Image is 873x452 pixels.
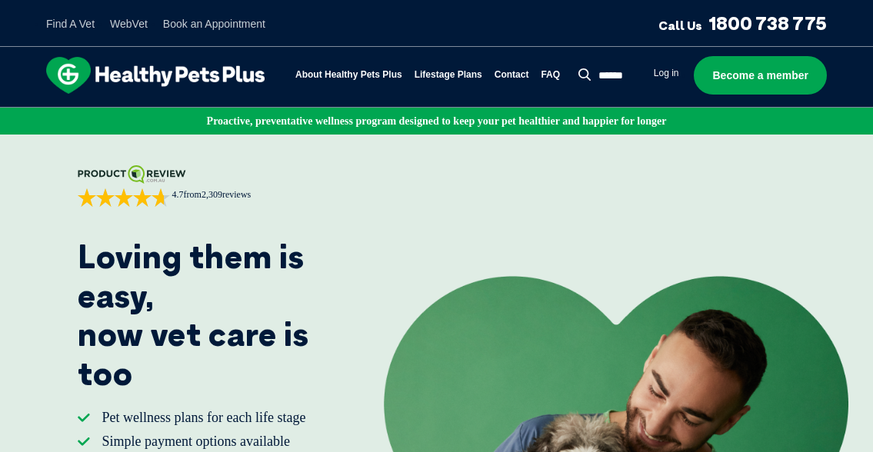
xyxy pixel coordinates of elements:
button: Search [571,67,591,82]
strong: 4.7 [172,188,186,200]
span: from [170,188,269,201]
a: Lifestage Plans [415,70,482,80]
span: Proactive, preventative wellness program designed to keep your pet healthier and happier for longer [207,115,667,127]
a: Log in [650,68,678,80]
a: Book an Appointment [178,17,304,31]
span: 2,309 reviews [209,188,269,200]
a: About Healthy Pets Plus [295,70,402,80]
img: hpp-logo [46,57,265,94]
a: Become a member [694,56,827,95]
div: 4.7 out of 5 stars [78,188,170,207]
a: Call Us1800 738 775 [658,12,827,35]
a: WebVet [119,17,163,31]
a: 4.7from2,309reviews [78,165,342,207]
a: Contact [495,70,529,80]
p: Loving them is easy, now vet care is too [78,238,342,393]
li: Pet wellness plans for each life stage [102,408,342,447]
span: Call Us [658,18,702,33]
a: Find A Vet [46,17,104,31]
a: FAQ [541,70,560,80]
